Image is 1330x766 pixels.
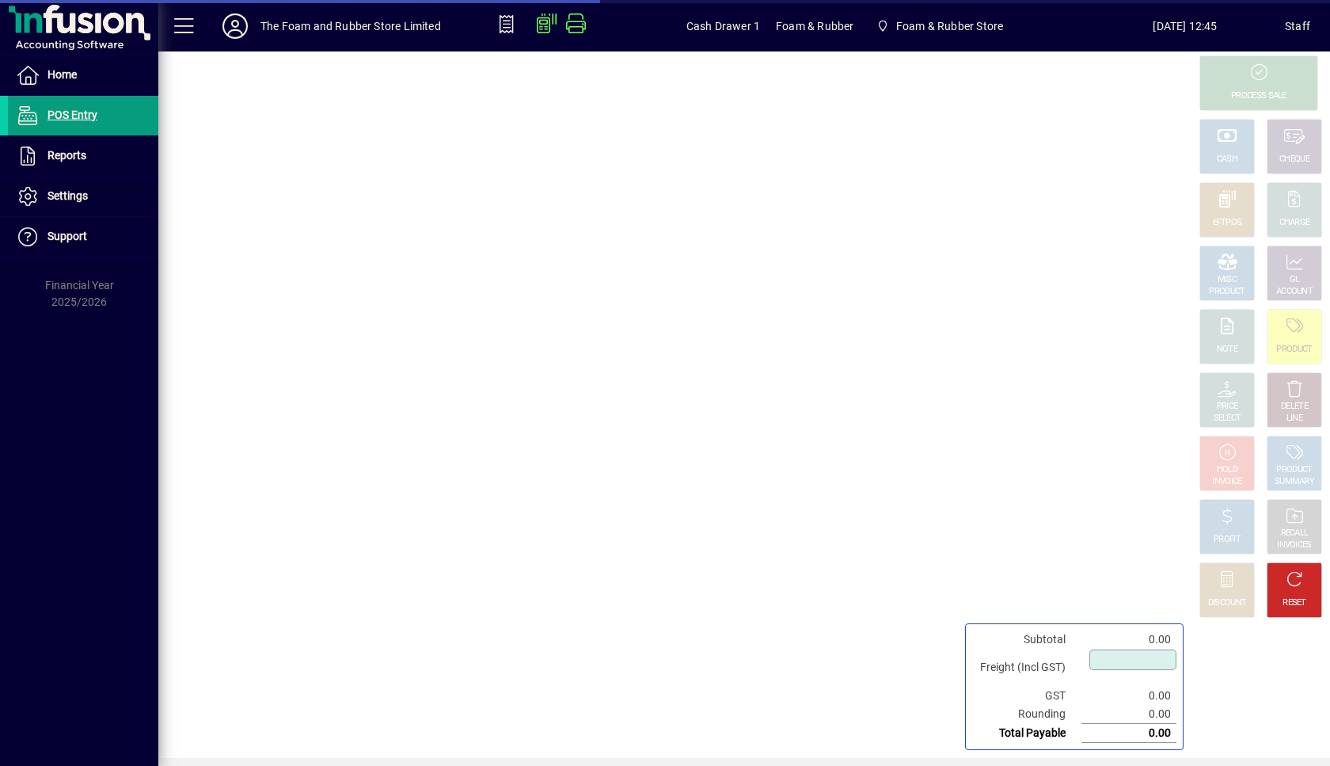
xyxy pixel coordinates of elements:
[1282,597,1306,609] div: RESET
[1217,464,1237,476] div: HOLD
[260,13,441,39] div: The Foam and Rubber Store Limited
[47,68,77,81] span: Home
[1276,464,1312,476] div: PRODUCT
[1209,286,1244,298] div: PRODUCT
[972,724,1081,743] td: Total Payable
[47,189,88,202] span: Settings
[1214,534,1241,546] div: PROFIT
[1285,13,1310,39] div: Staff
[47,230,87,242] span: Support
[869,12,1009,40] span: Foam & Rubber Store
[1212,476,1241,488] div: INVOICE
[8,55,158,95] a: Home
[972,705,1081,724] td: Rounding
[1218,274,1237,286] div: MISC
[972,687,1081,705] td: GST
[1217,154,1237,166] div: CASH
[47,149,86,162] span: Reports
[1279,154,1309,166] div: CHEQUE
[1217,401,1238,413] div: PRICE
[776,13,853,39] span: Foam & Rubber
[1085,13,1285,39] span: [DATE] 12:45
[1275,476,1314,488] div: SUMMARY
[1208,597,1246,609] div: DISCOUNT
[1286,413,1302,425] div: LINE
[1231,90,1286,102] div: PROCESS SALE
[972,649,1081,687] td: Freight (Incl GST)
[1277,539,1311,551] div: INVOICES
[1081,687,1176,705] td: 0.00
[8,136,158,176] a: Reports
[1279,217,1310,229] div: CHARGE
[1276,286,1313,298] div: ACCOUNT
[1290,274,1300,286] div: GL
[896,13,1003,39] span: Foam & Rubber Store
[1214,413,1241,425] div: SELECT
[1276,344,1312,356] div: PRODUCT
[686,13,760,39] span: Cash Drawer 1
[1213,217,1242,229] div: EFTPOS
[210,12,260,40] button: Profile
[1281,528,1309,539] div: RECALL
[1081,631,1176,649] td: 0.00
[1081,705,1176,724] td: 0.00
[8,177,158,216] a: Settings
[8,217,158,257] a: Support
[972,631,1081,649] td: Subtotal
[1081,724,1176,743] td: 0.00
[1281,401,1308,413] div: DELETE
[47,109,97,121] span: POS Entry
[1217,344,1237,356] div: NOTE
